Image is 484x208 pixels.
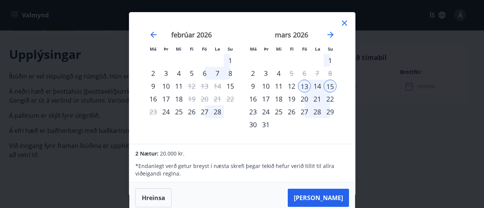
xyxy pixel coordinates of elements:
div: 26 [185,105,198,118]
small: Þr [264,46,268,52]
td: Choose föstudagur, 27. mars 2026 as your check-in date. It’s available. [298,105,311,118]
td: Choose laugardagur, 7. febrúar 2026 as your check-in date. It’s available. [211,67,224,80]
td: Choose fimmtudagur, 5. mars 2026 as your check-in date. It’s available. [285,67,298,80]
td: Selected as end date. sunnudagur, 15. mars 2026 [324,80,337,92]
td: Choose miðvikudagur, 25. febrúar 2026 as your check-in date. It’s available. [172,105,185,118]
td: Not available. laugardagur, 14. febrúar 2026 [211,80,224,92]
td: Choose þriðjudagur, 24. febrúar 2026 as your check-in date. It’s available. [160,105,172,118]
div: 9 [147,80,160,92]
td: Choose miðvikudagur, 18. febrúar 2026 as your check-in date. It’s available. [172,92,185,105]
div: 21 [311,92,324,105]
small: Su [228,46,233,52]
div: 18 [272,92,285,105]
div: 30 [247,118,259,131]
td: Choose miðvikudagur, 11. mars 2026 as your check-in date. It’s available. [272,80,285,92]
td: Choose mánudagur, 2. mars 2026 as your check-in date. It’s available. [247,67,259,80]
td: Choose fimmtudagur, 26. mars 2026 as your check-in date. It’s available. [285,105,298,118]
strong: febrúar 2026 [171,30,212,39]
button: [PERSON_NAME] [288,189,349,207]
div: 28 [311,105,324,118]
td: Choose mánudagur, 23. mars 2026 as your check-in date. It’s available. [247,105,259,118]
div: 5 [185,67,198,80]
td: Not available. laugardagur, 7. mars 2026 [311,67,324,80]
div: 11 [272,80,285,92]
span: 20.000 kr. [160,150,185,157]
td: Choose sunnudagur, 8. febrúar 2026 as your check-in date. It’s available. [224,67,237,80]
small: Fö [302,46,307,52]
td: Choose fimmtudagur, 19. mars 2026 as your check-in date. It’s available. [285,92,298,105]
small: Mi [276,46,282,52]
td: Choose fimmtudagur, 5. febrúar 2026 as your check-in date. It’s available. [185,67,198,80]
small: La [215,46,220,52]
p: * Endanlegt verð getur breyst í næsta skrefi þegar tekið hefur verið tillit til allra viðeigandi ... [135,162,349,177]
td: Choose laugardagur, 28. mars 2026 as your check-in date. It’s available. [311,105,324,118]
div: 18 [172,92,185,105]
div: 17 [259,92,272,105]
td: Choose sunnudagur, 22. mars 2026 as your check-in date. It’s available. [324,92,337,105]
td: Choose laugardagur, 28. febrúar 2026 as your check-in date. It’s available. [211,105,224,118]
td: Not available. föstudagur, 20. febrúar 2026 [198,92,211,105]
td: Choose mánudagur, 30. mars 2026 as your check-in date. It’s available. [247,118,259,131]
td: Not available. föstudagur, 13. febrúar 2026 [198,80,211,92]
div: 31 [259,118,272,131]
div: 10 [259,80,272,92]
td: Choose þriðjudagur, 17. febrúar 2026 as your check-in date. It’s available. [160,92,172,105]
div: 25 [272,105,285,118]
div: 10 [160,80,172,92]
div: Aðeins útritun í boði [185,92,198,105]
div: 20 [298,92,311,105]
span: 2 Nætur: [135,150,158,157]
div: 13 [298,80,311,92]
td: Choose sunnudagur, 1. mars 2026 as your check-in date. It’s available. [324,54,337,67]
div: 2 [247,67,259,80]
td: Not available. föstudagur, 6. mars 2026 [298,67,311,80]
td: Choose þriðjudagur, 31. mars 2026 as your check-in date. It’s available. [259,118,272,131]
small: Má [250,46,257,52]
div: Aðeins innritun í boði [224,80,237,92]
div: 15 [324,80,337,92]
td: Not available. sunnudagur, 8. mars 2026 [324,67,337,80]
strong: mars 2026 [275,30,308,39]
td: Choose föstudagur, 27. febrúar 2026 as your check-in date. It’s available. [198,105,211,118]
div: Aðeins útritun í boði [185,80,198,92]
div: Aðeins innritun í boði [247,80,259,92]
button: Hreinsa [135,188,172,207]
td: Choose fimmtudagur, 12. febrúar 2026 as your check-in date. It’s available. [185,80,198,92]
div: 24 [259,105,272,118]
td: Choose þriðjudagur, 10. mars 2026 as your check-in date. It’s available. [259,80,272,92]
div: Move backward to switch to the previous month. [149,30,158,39]
td: Choose þriðjudagur, 17. mars 2026 as your check-in date. It’s available. [259,92,272,105]
td: Not available. laugardagur, 21. febrúar 2026 [211,92,224,105]
td: Choose miðvikudagur, 25. mars 2026 as your check-in date. It’s available. [272,105,285,118]
div: 17 [160,92,172,105]
small: Mi [176,46,181,52]
small: Fi [290,46,294,52]
td: Choose mánudagur, 2. febrúar 2026 as your check-in date. It’s available. [147,67,160,80]
div: 12 [285,80,298,92]
div: 1 [224,54,237,67]
div: 25 [172,105,185,118]
td: Choose sunnudagur, 29. mars 2026 as your check-in date. It’s available. [324,105,337,118]
small: Fö [202,46,207,52]
div: Aðeins innritun í boði [160,105,172,118]
div: 3 [259,67,272,80]
small: Má [150,46,157,52]
div: 16 [147,92,160,105]
div: Aðeins útritun í boði [285,67,298,80]
div: 8 [224,67,237,80]
div: 2 [147,67,160,80]
td: Not available. sunnudagur, 22. febrúar 2026 [224,92,237,105]
td: Choose föstudagur, 6. febrúar 2026 as your check-in date. It’s available. [198,67,211,80]
div: 28 [211,105,224,118]
div: Move forward to switch to the next month. [326,30,335,39]
td: Selected as start date. föstudagur, 13. mars 2026 [298,80,311,92]
td: Choose miðvikudagur, 4. febrúar 2026 as your check-in date. It’s available. [172,67,185,80]
div: 22 [324,92,337,105]
td: Choose sunnudagur, 1. febrúar 2026 as your check-in date. It’s available. [224,54,237,67]
div: 14 [311,80,324,92]
div: 27 [298,105,311,118]
small: Fi [190,46,194,52]
div: 4 [272,67,285,80]
td: Choose mánudagur, 9. febrúar 2026 as your check-in date. It’s available. [147,80,160,92]
div: 19 [285,92,298,105]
